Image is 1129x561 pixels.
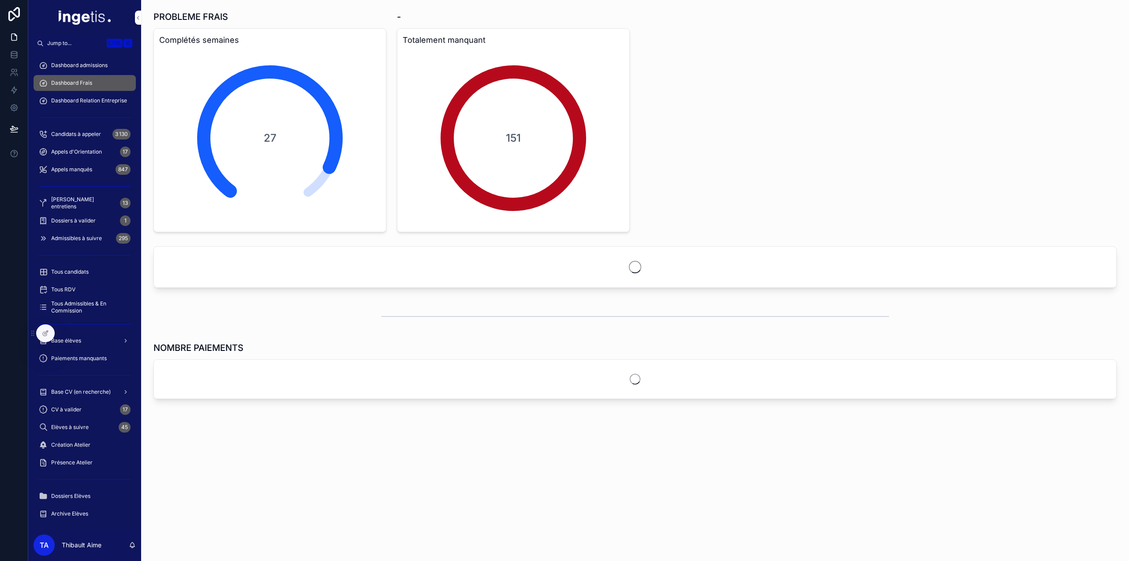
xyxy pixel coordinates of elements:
div: 295 [116,233,131,244]
span: Base CV (en recherche) [51,388,111,395]
span: Ctrl [107,39,123,48]
span: Archive Elèves [51,510,88,517]
a: CV à valider17 [34,402,136,418]
h1: - [397,11,401,23]
div: 17 [120,404,131,415]
a: Dossiers à valider1 [34,213,136,229]
span: Jump to... [47,40,103,47]
span: Admissibles à suivre [51,235,102,242]
span: Création Atelier [51,441,90,448]
a: Appels manqués847 [34,162,136,177]
span: Dossiers Elèves [51,493,90,500]
button: Jump to...CtrlK [34,35,136,51]
a: Dossiers Elèves [34,488,136,504]
h3: Totalement manquant [403,34,624,46]
a: Dashboard admissions [34,57,136,73]
div: 17 [120,147,131,157]
a: Création Atelier [34,437,136,453]
span: Candidats à appeler [51,131,101,138]
a: Tous candidats [34,264,136,280]
div: 1 [120,215,131,226]
h1: PROBLEME FRAIS [153,11,228,23]
span: Dossiers à valider [51,217,96,224]
a: Admissibles à suivre295 [34,230,136,246]
span: Tous Admissibles & En Commission [51,300,127,314]
span: Appels manqués [51,166,92,173]
span: 151 [483,131,543,145]
a: Elèves à suivre45 [34,419,136,435]
h1: NOMBRE PAIEMENTS [153,342,243,354]
a: Appels d'Orientation17 [34,144,136,160]
a: Base CV (en recherche) [34,384,136,400]
div: scrollable content [28,51,141,529]
div: 847 [116,164,131,175]
span: Dashboard Frais [51,79,92,87]
img: App logo [59,11,111,25]
a: Dashboard Frais [34,75,136,91]
span: CV à valider [51,406,82,413]
span: Dashboard Relation Entreprise [51,97,127,104]
span: [PERSON_NAME] entretiens [51,196,116,210]
a: Présence Atelier [34,455,136,471]
a: Candidats à appeler3 130 [34,126,136,142]
a: Tous Admissibles & En Commission [34,299,136,315]
a: Dashboard Relation Entreprise [34,93,136,109]
div: 3 130 [112,129,131,139]
span: K [124,40,131,47]
div: 45 [119,422,131,433]
span: Elèves à suivre [51,424,89,431]
span: Paiements manquants [51,355,107,362]
div: 13 [120,198,131,208]
span: Tous RDV [51,286,75,293]
a: Tous RDV [34,282,136,297]
span: Présence Atelier [51,459,93,466]
span: TA [40,540,49,550]
a: Archive Elèves [34,506,136,522]
h3: Complétés semaines [159,34,381,46]
span: Base élèves [51,337,81,344]
span: 27 [240,131,300,145]
a: Base élèves [34,333,136,349]
span: Dashboard admissions [51,62,108,69]
a: [PERSON_NAME] entretiens13 [34,195,136,211]
span: Tous candidats [51,268,89,275]
a: Paiements manquants [34,350,136,366]
p: Thibault Aime [62,541,101,550]
span: Appels d'Orientation [51,148,102,155]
